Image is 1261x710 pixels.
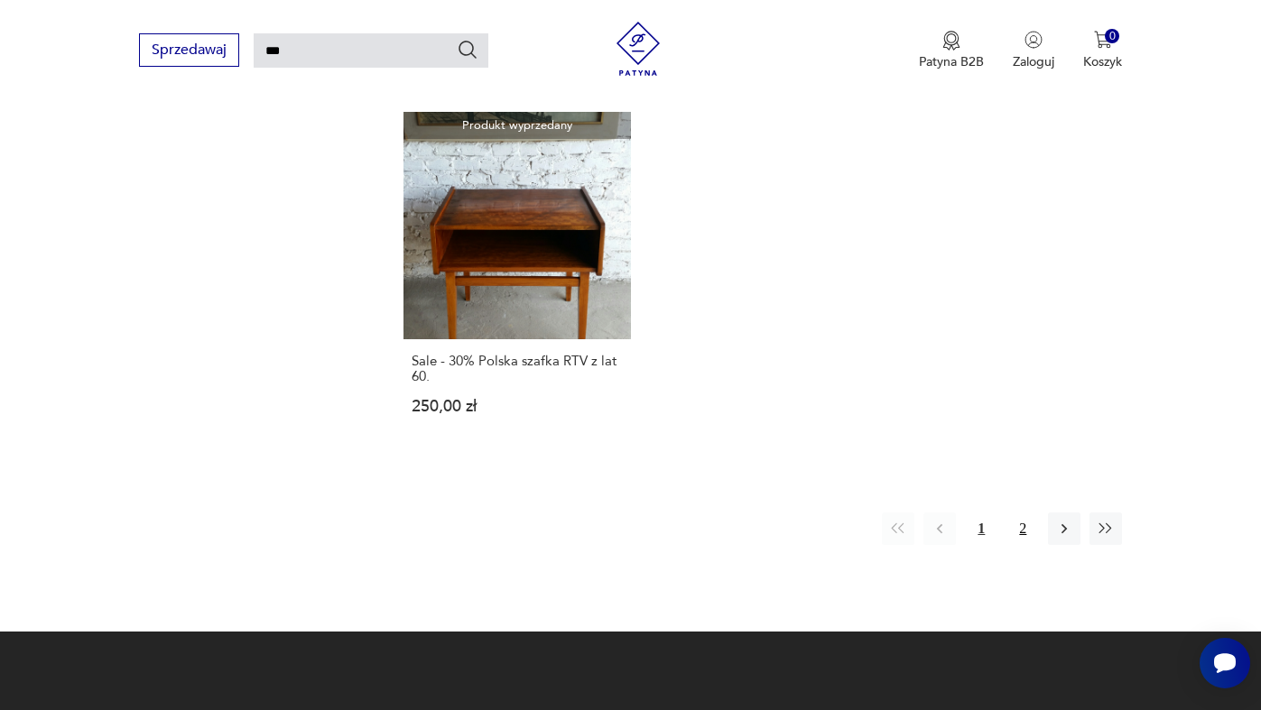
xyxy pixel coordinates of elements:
[1025,31,1043,49] img: Ikonka użytkownika
[611,22,665,76] img: Patyna - sklep z meblami i dekoracjami vintage
[942,31,960,51] img: Ikona medalu
[403,112,631,449] a: Produkt wyprzedanySale - 30% Polska szafka RTV z lat 60.Sale - 30% Polska szafka RTV z lat 60.250...
[1006,512,1039,545] button: 2
[965,512,997,545] button: 1
[919,31,984,70] a: Ikona medaluPatyna B2B
[139,45,239,58] a: Sprzedawaj
[457,39,478,60] button: Szukaj
[919,53,984,70] p: Patyna B2B
[1013,31,1054,70] button: Zaloguj
[139,33,239,67] button: Sprzedawaj
[412,399,623,414] p: 250,00 zł
[1013,53,1054,70] p: Zaloguj
[1083,53,1122,70] p: Koszyk
[1083,31,1122,70] button: 0Koszyk
[1094,31,1112,49] img: Ikona koszyka
[1200,638,1250,688] iframe: Smartsupp widget button
[919,31,984,70] button: Patyna B2B
[1105,29,1120,44] div: 0
[412,354,623,384] h3: Sale - 30% Polska szafka RTV z lat 60.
